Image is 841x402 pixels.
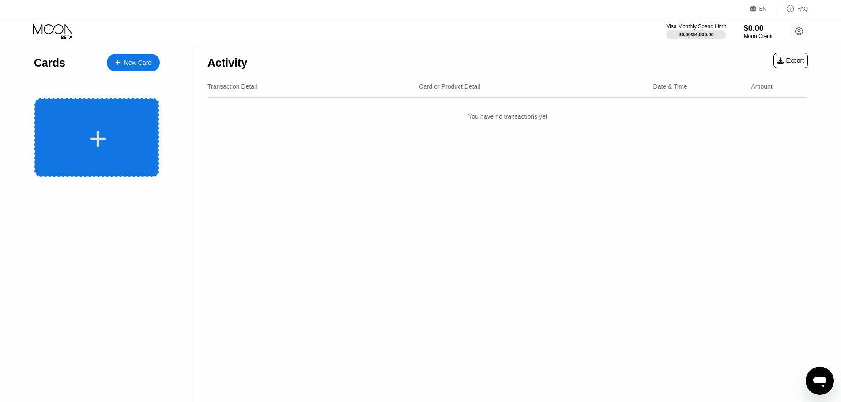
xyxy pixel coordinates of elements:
[107,54,160,71] div: New Card
[806,367,834,395] iframe: Button to launch messaging window
[759,6,767,12] div: EN
[797,6,808,12] div: FAQ
[751,83,772,90] div: Amount
[124,59,151,67] div: New Card
[679,32,714,37] div: $0.00 / $4,000.00
[744,24,773,33] div: $0.00
[653,83,687,90] div: Date & Time
[744,24,773,39] div: $0.00Moon Credit
[34,56,65,69] div: Cards
[666,23,726,39] div: Visa Monthly Spend Limit$0.00/$4,000.00
[777,4,808,13] div: FAQ
[207,83,257,90] div: Transaction Detail
[666,23,726,30] div: Visa Monthly Spend Limit
[750,4,777,13] div: EN
[419,83,480,90] div: Card or Product Detail
[744,33,773,39] div: Moon Credit
[207,104,808,129] div: You have no transactions yet
[773,53,808,68] div: Export
[777,57,804,64] div: Export
[207,56,247,69] div: Activity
